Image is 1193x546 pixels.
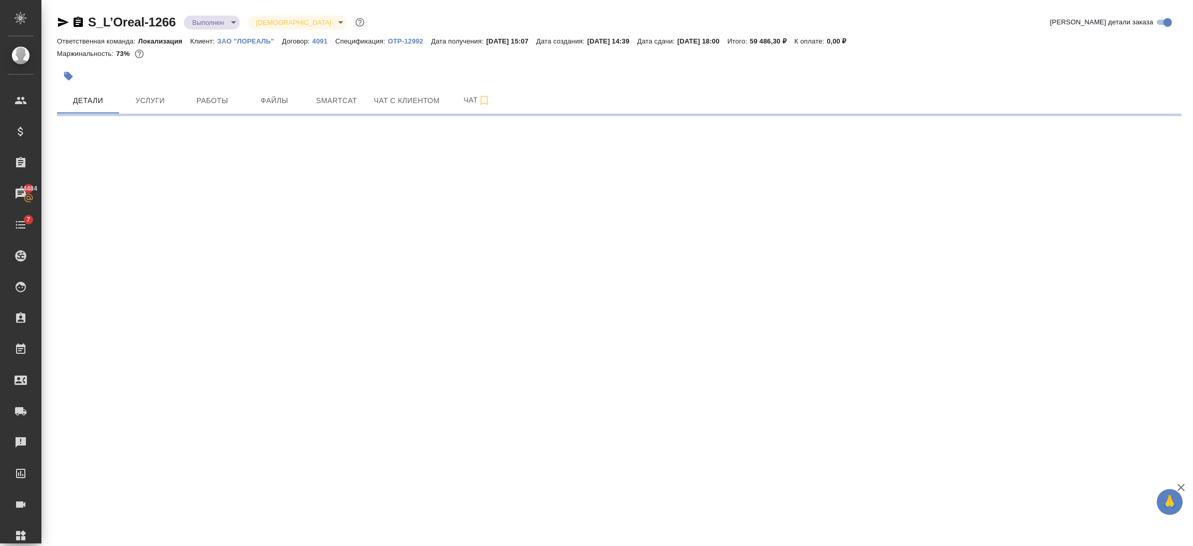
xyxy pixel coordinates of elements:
[452,94,502,107] span: Чат
[133,47,146,61] button: 13295.43 RUB;
[431,37,486,45] p: Дата получения:
[1050,17,1153,27] span: [PERSON_NAME] детали заказа
[336,37,388,45] p: Спецификация:
[13,183,43,194] span: 44484
[116,50,132,58] p: 73%
[1161,491,1179,513] span: 🙏
[248,16,347,30] div: Выполнен
[486,37,536,45] p: [DATE] 15:07
[184,16,239,30] div: Выполнен
[3,212,39,238] a: 7
[478,94,490,107] svg: Подписаться
[374,94,440,107] span: Чат с клиентом
[63,94,113,107] span: Детали
[125,94,175,107] span: Услуги
[20,214,36,225] span: 7
[827,37,854,45] p: 0,00 ₽
[217,36,282,45] a: ЗАО "ЛОРЕАЛЬ"
[312,36,335,45] a: 4091
[253,18,334,27] button: [DEMOGRAPHIC_DATA]
[189,18,227,27] button: Выполнен
[57,50,116,58] p: Маржинальность:
[57,65,80,88] button: Добавить тэг
[57,16,69,28] button: Скопировать ссылку для ЯМессенджера
[217,37,282,45] p: ЗАО "ЛОРЕАЛЬ"
[312,94,361,107] span: Smartcat
[388,37,431,45] p: OTP-12992
[728,37,750,45] p: Итого:
[536,37,587,45] p: Дата создания:
[72,16,84,28] button: Скопировать ссылку
[138,37,191,45] p: Локализация
[312,37,335,45] p: 4091
[677,37,728,45] p: [DATE] 18:00
[637,37,677,45] p: Дата сдачи:
[88,15,176,29] a: S_L’Oreal-1266
[3,181,39,207] a: 44484
[587,37,637,45] p: [DATE] 14:39
[794,37,827,45] p: К оплате:
[1157,489,1183,515] button: 🙏
[353,16,367,29] button: Доп статусы указывают на важность/срочность заказа
[750,37,794,45] p: 59 486,30 ₽
[190,37,217,45] p: Клиент:
[57,37,138,45] p: Ответственная команда:
[282,37,312,45] p: Договор:
[187,94,237,107] span: Работы
[250,94,299,107] span: Файлы
[388,36,431,45] a: OTP-12992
